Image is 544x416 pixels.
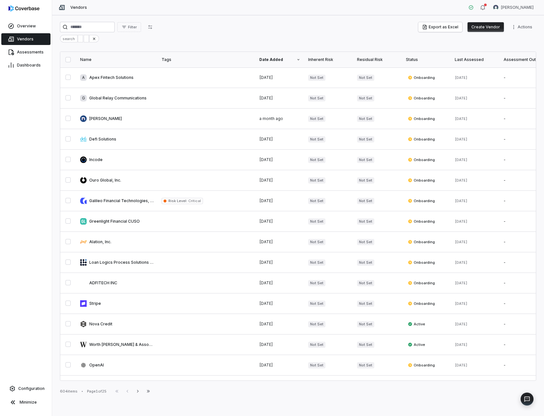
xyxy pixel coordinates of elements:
button: Filter [117,22,141,32]
span: Not Set [357,95,374,101]
span: Not Set [357,321,374,327]
span: Onboarding [408,116,435,121]
div: Status [406,57,447,62]
span: [DATE] [259,363,273,367]
div: Inherent Risk [308,57,349,62]
span: [DATE] [455,199,467,203]
span: Vendors [70,5,87,10]
div: search [60,35,78,42]
span: Configuration [18,386,45,391]
span: Not Set [357,342,374,348]
span: [DATE] [455,157,467,162]
div: Page 1 of 25 [87,389,107,394]
span: [DATE] [455,178,467,183]
span: [DATE] [455,137,467,141]
span: Not Set [308,301,325,307]
img: logo-D7KZi-bG.svg [8,5,39,12]
span: [DATE] [259,75,273,80]
span: Not Set [357,301,374,307]
span: [DATE] [259,157,273,162]
span: [DATE] [259,342,273,347]
span: [DATE] [259,280,273,285]
span: Not Set [308,75,325,81]
span: Vendors [17,37,34,42]
a: Dashboards [1,59,50,71]
a: Assessments [1,46,50,58]
span: Not Set [357,280,374,286]
span: [PERSON_NAME] [501,5,534,10]
span: [DATE] [259,178,273,183]
img: Ryan Jenkins avatar [493,5,498,10]
span: Onboarding [408,260,435,265]
span: Not Set [357,116,374,122]
span: Not Set [308,280,325,286]
span: Onboarding [408,157,435,162]
span: Not Set [308,218,325,225]
button: Create Vendor [467,22,504,32]
div: • [81,389,83,394]
span: Active [408,342,425,347]
button: Export as Excel [418,22,462,32]
span: [DATE] [455,363,467,367]
div: Tags [162,57,251,62]
span: [DATE] [455,96,467,100]
div: 604 items [60,389,78,394]
a: Overview [1,20,50,32]
span: Minimize [20,400,37,405]
span: [DATE] [259,260,273,265]
span: Onboarding [408,96,435,101]
span: [DATE] [455,322,467,326]
span: [DATE] [455,240,467,244]
span: [DATE] [259,198,273,203]
span: [DATE] [455,219,467,224]
span: Onboarding [408,75,435,80]
span: Onboarding [408,219,435,224]
span: Not Set [357,218,374,225]
span: Not Set [357,198,374,204]
span: [DATE] [259,301,273,306]
span: Not Set [357,260,374,266]
span: Onboarding [408,178,435,183]
span: Filter [128,25,137,30]
span: Not Set [308,157,325,163]
div: Name [80,57,154,62]
span: [DATE] [259,96,273,100]
span: Not Set [357,239,374,245]
span: [DATE] [455,260,467,265]
span: [DATE] [259,137,273,141]
button: Ryan Jenkins avatar[PERSON_NAME] [489,3,537,12]
span: Not Set [357,177,374,184]
button: Minimize [3,396,49,409]
span: Not Set [308,342,325,348]
span: Not Set [308,95,325,101]
a: Configuration [3,383,49,394]
span: [DATE] [259,239,273,244]
div: Last Assessed [455,57,496,62]
span: [DATE] [455,116,467,121]
span: Not Set [308,136,325,142]
span: [DATE] [259,219,273,224]
div: Residual Risk [357,57,398,62]
span: [DATE] [455,301,467,306]
span: Onboarding [408,280,435,286]
span: Overview [17,23,36,29]
span: Not Set [308,321,325,327]
span: a month ago [259,116,283,121]
span: Not Set [357,362,374,368]
span: Not Set [357,75,374,81]
span: Dashboards [17,63,41,68]
td: - [451,376,500,396]
span: Onboarding [408,137,435,142]
span: Onboarding [408,239,435,245]
span: Not Set [357,157,374,163]
span: Not Set [308,239,325,245]
span: Not Set [308,116,325,122]
span: Risk Level : [168,199,187,203]
button: More actions [509,22,536,32]
span: Not Set [308,362,325,368]
span: Not Set [357,136,374,142]
span: [DATE] [455,342,467,347]
span: Onboarding [408,301,435,306]
span: Critical [187,199,201,203]
span: Active [408,321,425,327]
